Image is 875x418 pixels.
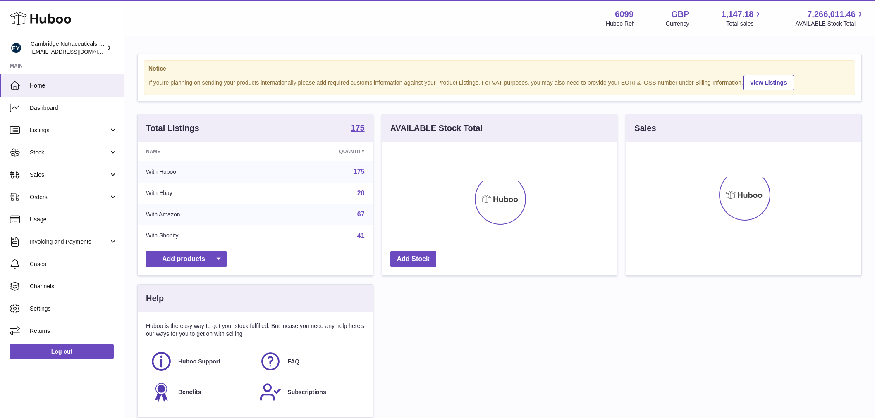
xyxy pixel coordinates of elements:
a: View Listings [743,75,794,90]
td: With Shopify [138,225,266,247]
div: Huboo Ref [606,20,634,28]
strong: 175 [351,123,364,132]
span: 1,147.18 [722,9,754,20]
td: With Amazon [138,204,266,225]
span: Invoicing and Payments [30,238,109,246]
span: Orders [30,193,109,201]
a: Subscriptions [259,381,360,403]
a: 7,266,011.46 AVAILABLE Stock Total [795,9,865,28]
span: Channels [30,283,117,290]
a: 175 [351,123,364,133]
span: Listings [30,126,109,134]
a: 175 [354,168,365,175]
a: 41 [357,232,365,239]
span: Huboo Support [178,358,220,366]
th: Name [138,142,266,161]
td: With Ebay [138,183,266,204]
a: Add products [146,251,227,268]
span: AVAILABLE Stock Total [795,20,865,28]
div: If you're planning on sending your products internationally please add required customs informati... [148,74,851,90]
span: Subscriptions [287,388,326,396]
a: Add Stock [390,251,436,268]
p: Huboo is the easy way to get your stock fulfilled. But incase you need any help here's our ways f... [146,322,365,338]
a: Log out [10,344,114,359]
div: Cambridge Nutraceuticals Ltd [31,40,105,56]
h3: Help [146,293,164,304]
td: With Huboo [138,161,266,183]
a: FAQ [259,350,360,373]
div: Currency [666,20,689,28]
span: Cases [30,260,117,268]
span: Home [30,82,117,90]
a: Benefits [150,381,251,403]
span: Stock [30,149,109,157]
a: 1,147.18 Total sales [722,9,763,28]
span: Dashboard [30,104,117,112]
strong: 6099 [615,9,634,20]
span: Returns [30,327,117,335]
span: Sales [30,171,109,179]
span: Settings [30,305,117,313]
img: huboo@camnutra.com [10,42,22,54]
a: 20 [357,190,365,197]
th: Quantity [266,142,373,161]
h3: Total Listings [146,123,199,134]
span: Benefits [178,388,201,396]
span: FAQ [287,358,299,366]
a: Huboo Support [150,350,251,373]
a: 67 [357,211,365,218]
strong: Notice [148,65,851,73]
span: Usage [30,216,117,223]
h3: AVAILABLE Stock Total [390,123,483,134]
strong: GBP [671,9,689,20]
span: Total sales [726,20,763,28]
h3: Sales [634,123,656,134]
span: [EMAIL_ADDRESS][DOMAIN_NAME] [31,48,122,55]
span: 7,266,011.46 [807,9,856,20]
